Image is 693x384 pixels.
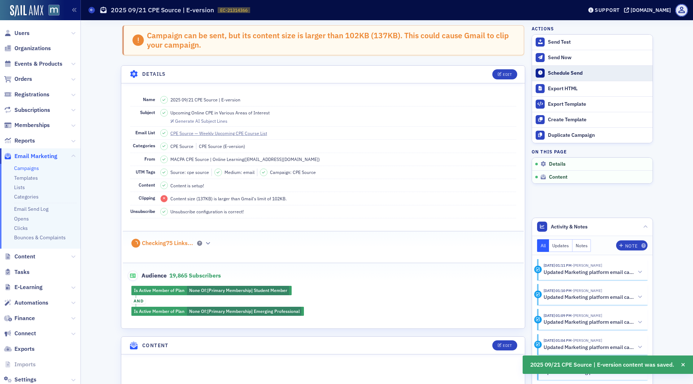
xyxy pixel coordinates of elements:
a: Events & Products [4,60,62,68]
img: SailAMX [48,5,60,16]
span: EC-21314366 [220,7,248,13]
span: Campaign: CPE Source [270,169,316,175]
span: Lauren Standiford [572,313,602,318]
span: Subscriptions [14,106,50,114]
a: Export Template [532,96,653,112]
button: Send Now [532,50,653,65]
span: Email List [135,130,155,135]
a: Registrations [4,91,49,99]
a: E-Learning [4,283,43,291]
div: Activity [534,316,542,323]
span: Reports [14,137,35,145]
span: Content [139,182,155,188]
h4: Details [142,70,166,78]
button: All [537,239,549,252]
a: Tasks [4,268,30,276]
span: Lauren Standiford [572,338,602,343]
div: Note [625,244,637,248]
span: 2025 09/21 CPE Source | E-version [170,96,240,103]
div: Activity [534,291,542,298]
span: Unsubscribe configuration is correct! [170,208,244,215]
a: Reports [4,137,35,145]
span: Content [14,253,35,261]
span: Audience [128,271,167,281]
h5: Updated Marketing platform email campaign: 2025 09/21 CPE Source | E-version [544,344,635,351]
div: Activity [534,266,542,273]
span: Orders [14,75,32,83]
a: Exports [4,345,35,353]
span: Clipping [139,195,155,201]
a: Memberships [4,121,50,129]
a: Content [4,253,35,261]
h1: 2025 09/21 CPE Source | E-version [111,6,214,14]
div: Edit [503,344,512,348]
a: Finance [4,314,35,322]
span: Categories [133,143,155,148]
a: Imports [4,361,36,368]
div: Edit [503,73,512,77]
a: Opens [14,215,29,222]
span: MACPA CPE Source | Online Learning ( [EMAIL_ADDRESS][DOMAIN_NAME] ) [170,156,320,162]
time: 9/21/2025 01:09 PM [544,313,572,318]
button: Updated Marketing platform email campaign: 2025 09/21 CPE Source | E-version [544,293,642,301]
div: Export HTML [548,86,649,92]
a: Lists [14,184,25,191]
span: Users [14,29,30,37]
a: View Homepage [43,5,60,17]
button: Updated Marketing platform email campaign: 2025 09/21 CPE Source | E-version [544,344,642,351]
a: Bounces & Complaints [14,234,66,241]
button: Send Test [532,35,653,50]
a: Export HTML [532,81,653,96]
div: [DOMAIN_NAME] [631,7,671,13]
button: Duplicate Campaign [532,127,653,143]
time: 9/21/2025 01:04 PM [544,338,572,343]
h5: Updated Marketing platform email campaign: 2025 09/21 CPE Source | E-version [544,294,635,301]
a: Connect [4,330,36,337]
a: Orders [4,75,32,83]
a: Users [4,29,30,37]
span: Memberships [14,121,50,129]
span: Details [549,161,566,167]
button: Edit [492,340,517,350]
span: Activity & Notes [551,223,588,231]
a: Campaigns [14,165,39,171]
a: Templates [14,175,38,181]
span: Organizations [14,44,51,52]
img: SailAMX [10,5,43,17]
a: Create Template [532,112,653,127]
div: Activity [534,341,542,348]
a: Subscriptions [4,106,50,114]
div: Campaign can be sent, but its content size is larger than 102KB ( 137 KB). This could cause Gmail... [147,31,516,50]
button: Generate AI Subject Lines [170,117,227,124]
a: Clicks [14,225,28,231]
span: Content is setup! [170,182,204,189]
div: Send Now [548,54,649,61]
h5: Updated Marketing platform email campaign: 2025 09/21 CPE Source | E-version [544,319,635,326]
div: Create Template [548,117,649,123]
button: Edit [492,69,517,79]
h4: On this page [532,148,653,155]
a: Email Marketing [4,152,57,160]
span: Name [143,96,155,102]
div: Generate AI Subject Lines [175,119,227,123]
h5: Updated Marketing platform email campaign: 2025 09/21 CPE Source | E-version [544,269,635,276]
span: Registrations [14,91,49,99]
a: Settings [4,376,36,384]
span: Imports [14,361,36,368]
span: 2025 09/21 CPE Source | E-version content was saved. [530,361,674,369]
span: Email Marketing [14,152,57,160]
span: Content [549,174,567,180]
div: Checking 75 Links ... [142,240,193,247]
span: Finance [14,314,35,322]
div: Duplicate Campaign [548,132,649,139]
span: Medium: email [225,169,254,175]
div: Send Test [548,39,649,45]
a: Categories [14,193,39,200]
div: Export Template [548,101,649,108]
span: Source: cpe source [170,169,209,175]
span: Tasks [14,268,30,276]
span: 19,865 Subscribers [169,272,221,279]
time: 9/21/2025 01:10 PM [544,288,572,293]
span: Upcoming Online CPE in Various Areas of Interest [170,109,270,116]
div: Support [595,7,620,13]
